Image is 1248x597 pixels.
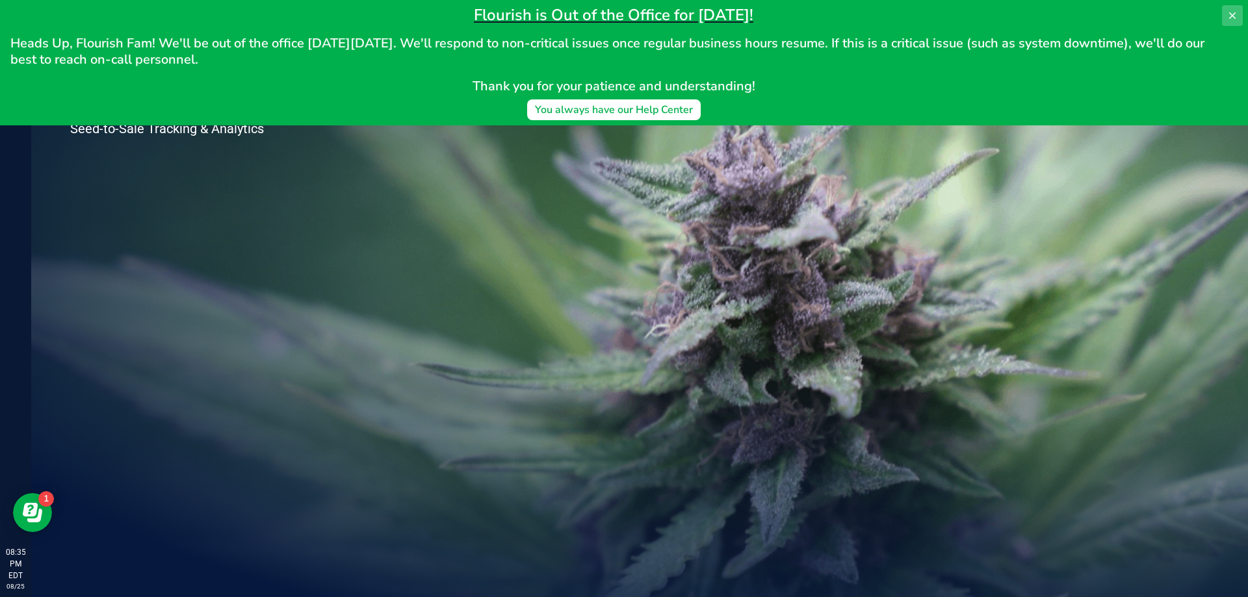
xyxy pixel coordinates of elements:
p: 08:35 PM EDT [6,546,25,581]
span: Thank you for your patience and understanding! [473,77,755,95]
span: Flourish is Out of the Office for [DATE]! [474,5,753,25]
span: Heads Up, Flourish Fam! We'll be out of the office [DATE][DATE]. We'll respond to non-critical is... [10,34,1208,68]
p: 08/25 [6,581,25,591]
iframe: Resource center unread badge [38,491,54,507]
p: Seed-to-Sale Tracking & Analytics [70,122,317,135]
iframe: Resource center [13,493,52,532]
div: You always have our Help Center [535,102,693,118]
